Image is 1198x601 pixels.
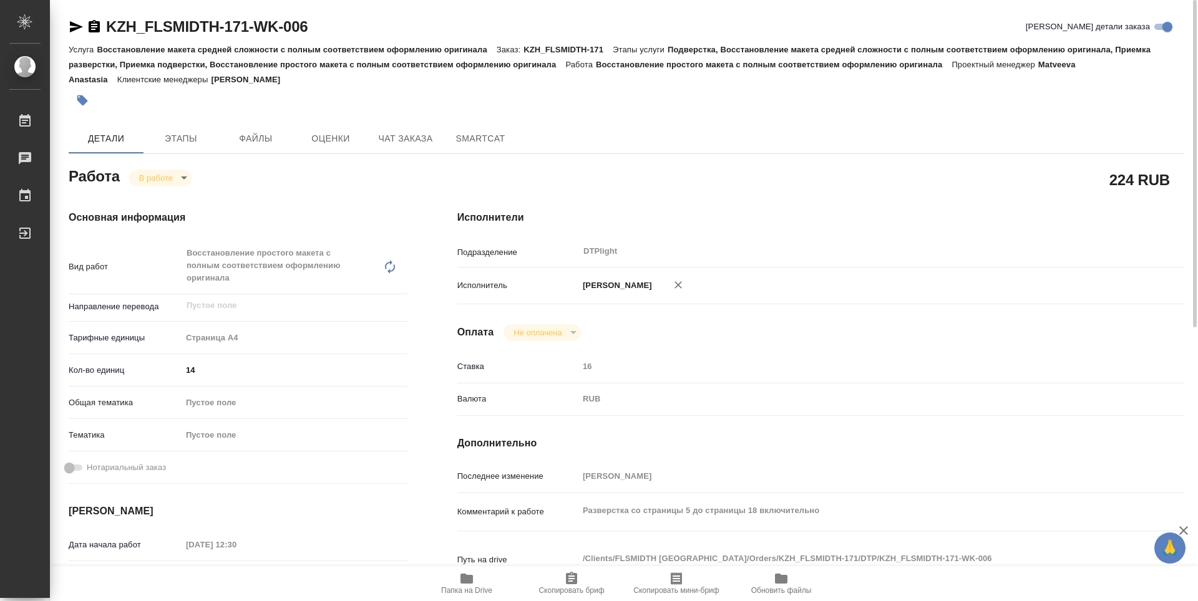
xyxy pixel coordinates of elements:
p: Последнее изменение [457,470,578,483]
button: Скопировать ссылку [87,19,102,34]
span: [PERSON_NAME] детали заказа [1026,21,1150,33]
div: RUB [578,388,1124,410]
span: Оценки [301,131,361,147]
p: Вид работ [69,261,182,273]
span: Скопировать бриф [538,586,604,595]
span: 🙏 [1159,535,1181,561]
button: Скопировать бриф [519,566,624,601]
button: В работе [135,173,177,183]
div: Пустое поле [182,392,407,413]
button: Не оплачена [510,327,565,338]
input: ✎ Введи что-нибудь [182,361,407,379]
p: Этапы услуги [613,45,668,54]
input: Пустое поле [578,467,1124,485]
div: Пустое поле [182,425,407,446]
h4: Исполнители [457,210,1184,225]
input: Пустое поле [578,357,1124,375]
p: Путь на drive [457,554,578,566]
textarea: Разверстка со страницы 5 до страницы 18 включительно [578,500,1124,521]
h2: Работа [69,164,120,186]
p: Дата начала работ [69,539,182,551]
p: Клиентские менеджеры [117,75,212,84]
p: Проектный менеджер [952,60,1038,69]
h2: 224 RUB [1109,169,1170,190]
button: Скопировать ссылку для ЯМессенджера [69,19,84,34]
button: Скопировать мини-бриф [624,566,729,601]
span: Обновить файлы [751,586,812,595]
span: Папка на Drive [441,586,492,595]
p: [PERSON_NAME] [211,75,290,84]
p: Тематика [69,429,182,441]
p: Тарифные единицы [69,332,182,344]
span: Файлы [226,131,286,147]
a: KZH_FLSMIDTH-171-WK-006 [106,18,308,35]
button: Обновить файлы [729,566,834,601]
div: В работе [504,324,580,341]
p: Услуга [69,45,97,54]
button: 🙏 [1154,532,1186,564]
span: SmartCat [450,131,510,147]
h4: Дополнительно [457,436,1184,451]
button: Папка на Drive [414,566,519,601]
p: Matveeva Anastasia [69,60,1076,84]
p: Общая тематика [69,397,182,409]
p: Кол-во единиц [69,364,182,377]
h4: [PERSON_NAME] [69,504,407,519]
p: [PERSON_NAME] [578,279,652,292]
p: Подразделение [457,246,578,259]
div: Страница А4 [182,327,407,349]
p: Исполнитель [457,279,578,292]
input: Пустое поле [182,536,291,554]
p: KZH_FLSMIDTH-171 [524,45,613,54]
button: Добавить тэг [69,87,96,114]
span: Чат заказа [376,131,436,147]
span: Детали [76,131,136,147]
p: Восстановление простого макета с полным соответствием оформлению оригинала [596,60,952,69]
p: Работа [565,60,596,69]
p: Заказ: [497,45,524,54]
p: Ставка [457,360,578,373]
p: Направление перевода [69,300,182,313]
button: Удалить исполнителя [665,271,692,299]
p: Восстановление макета средней сложности с полным соответствием оформлению оригинала [97,45,496,54]
p: Валюта [457,393,578,405]
span: Скопировать мини-бриф [633,586,719,595]
h4: Оплата [457,325,494,340]
p: Комментарий к работе [457,506,578,518]
div: Пустое поле [186,429,392,441]
span: Нотариальный заказ [87,461,166,474]
span: Этапы [151,131,211,147]
div: Пустое поле [186,397,392,409]
h4: Основная информация [69,210,407,225]
input: Пустое поле [185,298,378,313]
div: В работе [129,170,192,186]
textarea: /Clients/FLSMIDTH [GEOGRAPHIC_DATA]/Orders/KZH_FLSMIDTH-171/DTP/KZH_FLSMIDTH-171-WK-006 [578,548,1124,569]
